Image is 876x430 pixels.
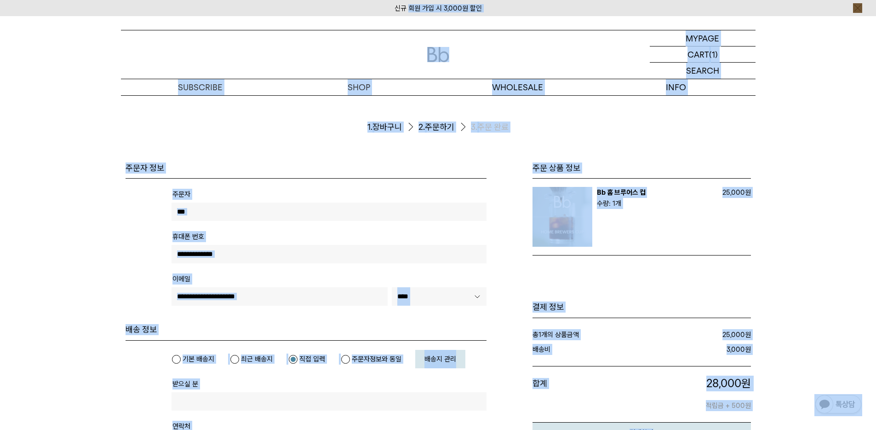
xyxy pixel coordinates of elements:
[532,344,639,355] dt: 배송비
[172,232,204,241] span: 휴대폰 번호
[727,345,745,354] strong: 3,000
[597,198,714,209] p: 수량: 1개
[597,79,756,95] p: INFO
[686,30,719,46] p: MYPAGE
[121,79,280,95] a: SUBSCRIBE
[706,377,741,390] span: 28,000
[341,354,401,364] label: 주문자정보와 동일
[538,331,541,339] strong: 1
[686,63,719,79] p: SEARCH
[126,324,487,335] h4: 배송 정보
[532,163,751,174] h3: 주문 상품 정보
[532,187,592,247] img: Bb 홈 브루어스 컵
[418,122,425,133] span: 2.
[597,188,646,197] a: Bb 홈 브루어스 컵
[651,329,751,340] dd: 원
[424,355,456,363] span: 배송지 관리
[532,329,651,340] dt: 총 개의 상품금액
[280,79,438,95] a: SHOP
[395,4,482,12] a: 신규 회원 가입 시 3,000원 할인
[722,331,745,339] strong: 25,000
[471,122,509,133] li: 주문 완료
[650,46,756,63] a: CART (1)
[532,302,751,313] h1: 결제 정보
[626,376,751,391] p: 원
[471,122,477,133] span: 3.
[367,120,418,135] li: 장바구니
[438,79,597,95] p: WHOLESALE
[230,354,273,364] label: 최근 배송지
[172,380,198,388] span: 받으실 분
[126,163,487,174] h4: 주문자 정보
[172,275,190,283] span: 이메일
[172,354,214,364] label: 기본 배송지
[172,190,190,198] span: 주문자
[714,187,751,198] p: 25,000원
[650,30,756,46] a: MYPAGE
[687,46,709,62] p: CART
[626,391,751,411] p: 적립금 + 500원
[814,394,862,416] img: 카카오톡 채널 1:1 채팅 버튼
[638,344,751,355] dd: 원
[418,120,471,135] li: 주문하기
[415,350,465,368] a: 배송지 관리
[367,122,372,133] span: 1.
[288,354,325,364] label: 직접 입력
[427,47,449,62] img: 로고
[709,46,718,62] p: (1)
[532,376,627,412] dt: 합계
